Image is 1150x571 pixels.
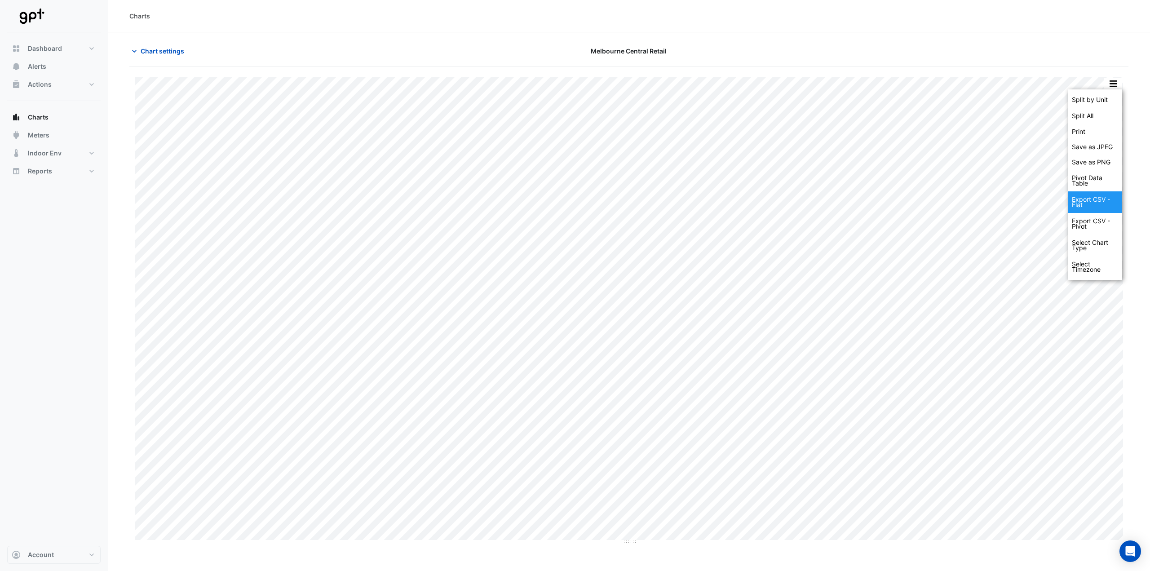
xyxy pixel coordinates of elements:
[12,131,21,140] app-icon: Meters
[11,7,51,25] img: Company Logo
[12,149,21,158] app-icon: Indoor Env
[12,62,21,71] app-icon: Alerts
[7,40,101,58] button: Dashboard
[1068,139,1122,155] div: Save as JPEG
[1068,108,1122,124] div: Each data series displayed its own chart, except alerts which are shown on top of non binary data...
[1068,124,1122,139] div: Print
[28,113,49,122] span: Charts
[7,126,101,144] button: Meters
[28,44,62,53] span: Dashboard
[12,113,21,122] app-icon: Charts
[28,131,49,140] span: Meters
[7,162,101,180] button: Reports
[1068,170,1122,191] div: Pivot Data Table
[7,75,101,93] button: Actions
[28,149,62,158] span: Indoor Env
[7,546,101,564] button: Account
[28,550,54,559] span: Account
[12,80,21,89] app-icon: Actions
[1068,256,1122,278] div: Select Timezone
[1068,213,1122,235] div: Export CSV - Pivot
[1068,191,1122,213] div: Export CSV - Flat
[129,11,150,21] div: Charts
[1068,235,1122,256] div: Select Chart Type
[7,144,101,162] button: Indoor Env
[28,62,46,71] span: Alerts
[1104,78,1122,89] button: More Options
[1068,155,1122,170] div: Save as PNG
[7,108,101,126] button: Charts
[28,80,52,89] span: Actions
[141,46,184,56] span: Chart settings
[129,43,190,59] button: Chart settings
[12,44,21,53] app-icon: Dashboard
[7,58,101,75] button: Alerts
[1119,540,1141,562] div: Open Intercom Messenger
[12,167,21,176] app-icon: Reports
[591,46,667,56] span: Melbourne Central Retail
[28,167,52,176] span: Reports
[1068,92,1122,108] div: Data series of the same unit displayed on the same chart, except for binary data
